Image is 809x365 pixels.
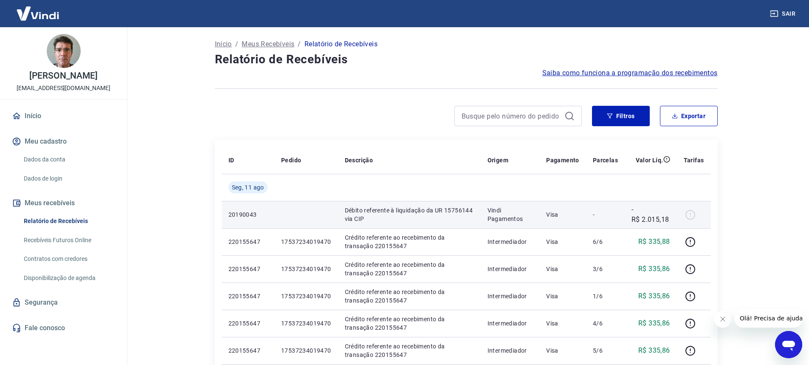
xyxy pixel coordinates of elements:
[593,265,618,273] p: 3/6
[228,265,268,273] p: 220155647
[10,107,117,125] a: Início
[636,156,663,164] p: Valor Líq.
[488,238,533,246] p: Intermediador
[593,346,618,355] p: 5/6
[684,156,704,164] p: Tarifas
[228,292,268,300] p: 220155647
[20,151,117,168] a: Dados da conta
[593,156,618,164] p: Parcelas
[20,170,117,187] a: Dados de login
[215,51,718,68] h4: Relatório de Recebíveis
[345,260,474,277] p: Crédito referente ao recebimento da transação 220155647
[593,238,618,246] p: 6/6
[10,132,117,151] button: Meu cadastro
[215,39,232,49] a: Início
[462,110,561,122] input: Busque pelo número do pedido
[228,346,268,355] p: 220155647
[542,68,718,78] a: Saiba como funciona a programação dos recebimentos
[546,319,579,328] p: Visa
[488,346,533,355] p: Intermediador
[20,269,117,287] a: Disponibilização de agenda
[488,265,533,273] p: Intermediador
[638,318,670,328] p: R$ 335,86
[298,39,301,49] p: /
[546,346,579,355] p: Visa
[593,292,618,300] p: 1/6
[546,156,579,164] p: Pagamento
[345,288,474,305] p: Crédito referente ao recebimento da transação 220155647
[228,319,268,328] p: 220155647
[631,204,670,225] p: -R$ 2.015,18
[10,194,117,212] button: Meus recebíveis
[546,265,579,273] p: Visa
[281,265,331,273] p: 17537234019470
[304,39,378,49] p: Relatório de Recebíveis
[638,264,670,274] p: R$ 335,86
[47,34,81,68] img: 08bb9710-f8f9-49fc-911e-50cc5fa0965d.jpeg
[242,39,294,49] a: Meus Recebíveis
[20,250,117,268] a: Contratos com credores
[488,319,533,328] p: Intermediador
[546,210,579,219] p: Visa
[228,210,268,219] p: 20190043
[345,233,474,250] p: Crédito referente ao recebimento da transação 220155647
[10,293,117,312] a: Segurança
[488,156,508,164] p: Origem
[281,156,301,164] p: Pedido
[593,210,618,219] p: -
[29,71,97,80] p: [PERSON_NAME]
[488,292,533,300] p: Intermediador
[281,238,331,246] p: 17537234019470
[546,238,579,246] p: Visa
[638,291,670,301] p: R$ 335,86
[660,106,718,126] button: Exportar
[592,106,650,126] button: Filtros
[20,212,117,230] a: Relatório de Recebíveis
[593,319,618,328] p: 4/6
[714,311,731,328] iframe: Fechar mensagem
[638,237,670,247] p: R$ 335,88
[281,292,331,300] p: 17537234019470
[232,183,264,192] span: Seg, 11 ago
[775,331,802,358] iframe: Botão para abrir a janela de mensagens
[281,346,331,355] p: 17537234019470
[345,206,474,223] p: Débito referente à liquidação da UR 15756144 via CIP
[10,319,117,337] a: Fale conosco
[735,309,802,328] iframe: Mensagem da empresa
[235,39,238,49] p: /
[281,319,331,328] p: 17537234019470
[228,156,234,164] p: ID
[546,292,579,300] p: Visa
[5,6,71,13] span: Olá! Precisa de ajuda?
[345,156,373,164] p: Descrição
[17,84,110,93] p: [EMAIL_ADDRESS][DOMAIN_NAME]
[345,315,474,332] p: Crédito referente ao recebimento da transação 220155647
[638,345,670,356] p: R$ 335,86
[10,0,65,26] img: Vindi
[20,232,117,249] a: Recebíveis Futuros Online
[228,238,268,246] p: 220155647
[488,206,533,223] p: Vindi Pagamentos
[768,6,799,22] button: Sair
[345,342,474,359] p: Crédito referente ao recebimento da transação 220155647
